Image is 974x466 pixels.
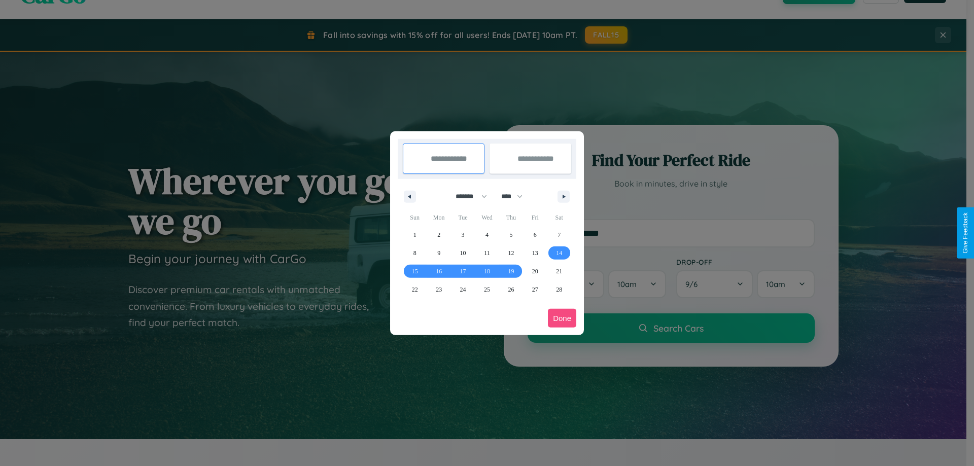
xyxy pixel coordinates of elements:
button: 12 [499,244,523,262]
button: 27 [523,280,547,299]
span: Fri [523,209,547,226]
span: 24 [460,280,466,299]
span: 23 [436,280,442,299]
button: 5 [499,226,523,244]
span: 3 [462,226,465,244]
span: 5 [509,226,512,244]
span: 6 [534,226,537,244]
span: 2 [437,226,440,244]
button: 20 [523,262,547,280]
button: 11 [475,244,499,262]
button: 28 [547,280,571,299]
button: 4 [475,226,499,244]
span: Sun [403,209,427,226]
span: 8 [413,244,416,262]
span: 20 [532,262,538,280]
span: 25 [484,280,490,299]
span: Sat [547,209,571,226]
button: 21 [547,262,571,280]
button: 25 [475,280,499,299]
button: 16 [427,262,450,280]
span: 26 [508,280,514,299]
span: 11 [484,244,490,262]
button: 13 [523,244,547,262]
button: 7 [547,226,571,244]
button: 3 [451,226,475,244]
span: 4 [485,226,489,244]
span: 16 [436,262,442,280]
span: 22 [412,280,418,299]
div: Give Feedback [962,212,969,254]
button: 19 [499,262,523,280]
span: 19 [508,262,514,280]
button: 15 [403,262,427,280]
button: 9 [427,244,450,262]
button: 14 [547,244,571,262]
span: 17 [460,262,466,280]
span: 10 [460,244,466,262]
span: 15 [412,262,418,280]
span: 7 [558,226,561,244]
button: 18 [475,262,499,280]
span: Thu [499,209,523,226]
span: 14 [556,244,562,262]
span: 28 [556,280,562,299]
button: Done [548,309,576,328]
button: 1 [403,226,427,244]
span: Tue [451,209,475,226]
button: 10 [451,244,475,262]
button: 2 [427,226,450,244]
span: 21 [556,262,562,280]
button: 22 [403,280,427,299]
button: 17 [451,262,475,280]
span: 27 [532,280,538,299]
button: 8 [403,244,427,262]
span: Mon [427,209,450,226]
span: 13 [532,244,538,262]
span: 1 [413,226,416,244]
button: 6 [523,226,547,244]
span: Wed [475,209,499,226]
span: 18 [484,262,490,280]
span: 9 [437,244,440,262]
button: 26 [499,280,523,299]
button: 24 [451,280,475,299]
button: 23 [427,280,450,299]
span: 12 [508,244,514,262]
